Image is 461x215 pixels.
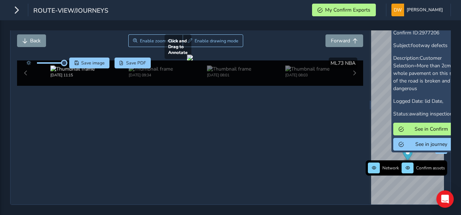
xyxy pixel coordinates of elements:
span: Back [30,37,41,44]
span: 2977206 [419,29,439,36]
div: [DATE] 11:15 [50,72,95,78]
button: My Confirm Exports [312,4,376,16]
img: diamond-layout [391,4,404,16]
img: Thumbnail frame [285,66,329,72]
div: [DATE] 09:34 [129,72,173,78]
button: Save [69,58,109,68]
span: Confirm assets [416,165,445,171]
span: lid Date, [425,98,443,105]
button: Zoom [128,34,183,47]
span: Enable drawing mode [195,38,238,44]
div: Open Intercom Messenger [436,190,454,208]
span: ML73 NBA [331,60,356,67]
span: footway defects [411,42,448,49]
button: [PERSON_NAME] [391,4,445,16]
span: Customer Selection=More than 2cm,The whole pavement on this side of the road is broken and dangerous [393,55,460,92]
button: PDF [115,58,151,68]
span: awaiting inspection [409,110,453,117]
img: Thumbnail frame [207,66,251,72]
span: See in journey [406,141,457,148]
span: [PERSON_NAME] [407,4,443,16]
button: Back [17,34,46,47]
div: [DATE] 08:03 [285,72,329,78]
button: Forward [325,34,363,47]
span: My Confirm Exports [325,7,370,13]
button: Draw [183,34,243,47]
img: Thumbnail frame [50,66,95,72]
span: See in Confirm [406,126,457,132]
span: Save image [81,60,105,66]
span: Enable zoom mode [140,38,178,44]
span: Forward [331,37,350,44]
span: route-view/journeys [33,6,108,16]
span: Network [382,165,399,171]
div: [DATE] 08:01 [207,72,251,78]
img: Thumbnail frame [129,66,173,72]
div: Map marker [403,148,412,163]
span: Save PDF [126,60,146,66]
